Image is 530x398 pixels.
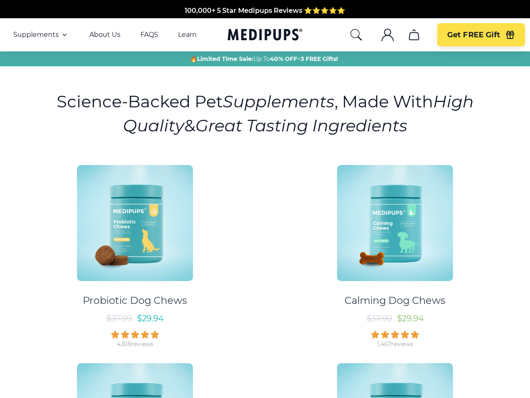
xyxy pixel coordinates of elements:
img: Calming Dog Chews - Medipups [337,165,453,281]
a: About Us [89,31,120,39]
button: cart [404,25,424,45]
button: search [349,28,363,41]
a: Probiotic Dog Chews - MedipupsProbiotic Dog Chews$37.99$29.944,818reviews [9,158,261,348]
span: $ 29.94 [137,313,164,323]
span: $ 37.99 [106,313,132,323]
button: Get FREE Gift [437,23,525,46]
span: $ 37.99 [366,313,392,323]
a: Learn [178,31,197,39]
a: Calming Dog Chews - MedipupsCalming Dog Chews$37.99$29.941,467reviews [269,158,521,348]
div: Calming Dog Chews [344,294,446,307]
span: 🔥 Up To + [190,55,338,63]
a: FAQS [140,31,158,39]
div: 1,467 reviews [377,340,413,348]
span: $ 29.94 [397,313,424,323]
div: 4,818 reviews [117,340,153,348]
h1: Science-Backed Pet , Made With & [52,90,478,138]
div: Probiotic Dog Chews [83,294,187,307]
a: Medipups [228,27,302,44]
img: Probiotic Dog Chews - Medipups [77,165,193,281]
span: Supplements [13,31,59,39]
i: Great Tasting Ingredients [195,115,407,136]
button: account [378,25,397,45]
i: Supplements [223,91,335,112]
button: Supplements [13,30,70,40]
span: Get FREE Gift [447,30,500,40]
span: Made In The [GEOGRAPHIC_DATA] from domestic & globally sourced ingredients [128,7,403,15]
